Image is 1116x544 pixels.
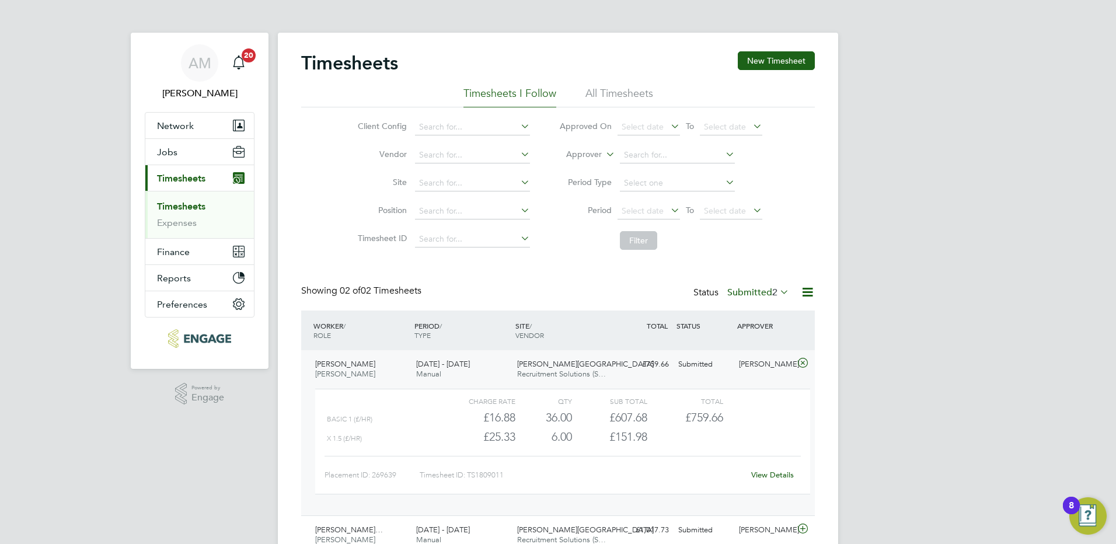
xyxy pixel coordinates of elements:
button: Preferences [145,291,254,317]
div: 6.00 [515,427,572,447]
span: 20 [242,48,256,62]
div: [PERSON_NAME] [734,521,795,540]
div: £151.98 [572,427,647,447]
span: Manual [416,369,441,379]
label: Site [354,177,407,187]
span: Jobs [157,147,177,158]
span: Allyx Miller [145,86,254,100]
img: rec-solutions-logo-retina.png [168,329,231,348]
button: Timesheets [145,165,254,191]
label: Client Config [354,121,407,131]
span: Finance [157,246,190,257]
a: View Details [751,470,794,480]
div: Charge rate [440,394,515,408]
div: 36.00 [515,408,572,427]
div: Placement ID: 269639 [325,466,420,484]
span: Engage [191,393,224,403]
span: [PERSON_NAME][GEOGRAPHIC_DATA] [517,525,654,535]
span: [DATE] - [DATE] [416,525,470,535]
span: Powered by [191,383,224,393]
h2: Timesheets [301,51,398,75]
div: WORKER [311,315,411,346]
span: [DATE] - [DATE] [416,359,470,369]
input: Search for... [415,203,530,219]
input: Search for... [620,147,735,163]
div: APPROVER [734,315,795,336]
span: 02 Timesheets [340,285,421,297]
span: AM [189,55,211,71]
button: Filter [620,231,657,250]
input: Select one [620,175,735,191]
div: STATUS [674,315,734,336]
div: £25.33 [440,427,515,447]
span: Recruitment Solutions (S… [517,369,606,379]
a: 20 [227,44,250,82]
span: Select date [622,205,664,216]
span: VENDOR [515,330,544,340]
div: PERIOD [411,315,512,346]
span: TYPE [414,330,431,340]
div: Status [693,285,791,301]
span: [PERSON_NAME] [315,369,375,379]
label: Approved On [559,121,612,131]
div: SITE [512,315,613,346]
span: Timesheets [157,173,205,184]
a: Go to home page [145,329,254,348]
span: [PERSON_NAME][GEOGRAPHIC_DATA] [517,359,654,369]
div: Submitted [674,521,734,540]
button: Finance [145,239,254,264]
div: Total [647,394,723,408]
div: Timesheets [145,191,254,238]
span: 02 of [340,285,361,297]
label: Position [354,205,407,215]
li: All Timesheets [585,86,653,107]
input: Search for... [415,231,530,247]
button: Reports [145,265,254,291]
button: New Timesheet [738,51,815,70]
a: Timesheets [157,201,205,212]
input: Search for... [415,175,530,191]
div: QTY [515,394,572,408]
label: Vendor [354,149,407,159]
label: Approver [549,149,602,161]
div: [PERSON_NAME] [734,355,795,374]
span: Preferences [157,299,207,310]
span: [PERSON_NAME]… [315,525,383,535]
button: Open Resource Center, 8 new notifications [1069,497,1107,535]
div: £1,017.73 [613,521,674,540]
a: Powered byEngage [175,383,225,405]
div: Timesheet ID: TS1809011 [420,466,744,484]
div: £759.66 [613,355,674,374]
input: Search for... [415,147,530,163]
span: [PERSON_NAME] [315,359,375,369]
div: £607.68 [572,408,647,427]
input: Search for... [415,119,530,135]
span: / [343,321,346,330]
a: Expenses [157,217,197,228]
span: Network [157,120,194,131]
label: Period Type [559,177,612,187]
li: Timesheets I Follow [463,86,556,107]
div: Showing [301,285,424,297]
span: £759.66 [685,410,723,424]
span: 2 [772,287,777,298]
nav: Main navigation [131,33,268,369]
span: To [682,118,697,134]
button: Jobs [145,139,254,165]
span: ROLE [313,330,331,340]
span: To [682,203,697,218]
span: Reports [157,273,191,284]
span: Select date [704,205,746,216]
a: AM[PERSON_NAME] [145,44,254,100]
span: / [440,321,442,330]
span: Select date [704,121,746,132]
div: Submitted [674,355,734,374]
span: Basic 1 (£/HR) [327,415,372,423]
div: 8 [1069,505,1074,521]
span: TOTAL [647,321,668,330]
label: Submitted [727,287,789,298]
button: Network [145,113,254,138]
span: Select date [622,121,664,132]
span: x 1.5 (£/HR) [327,434,362,442]
span: / [529,321,532,330]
